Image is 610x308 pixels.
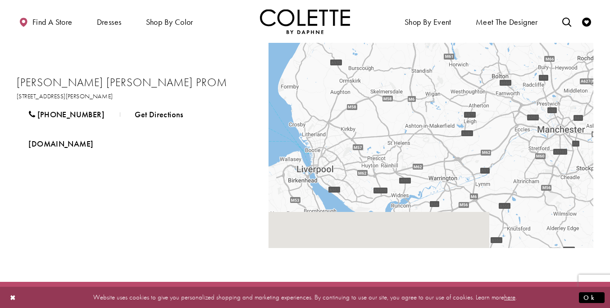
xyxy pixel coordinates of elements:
[269,43,593,248] div: Map with Store locations
[32,18,73,27] span: Find a store
[579,292,605,303] button: Submit Dialog
[560,9,574,34] a: Toggle search
[37,109,105,120] span: [PHONE_NUMBER]
[95,9,124,34] span: Dresses
[17,92,113,100] span: [STREET_ADDRESS][PERSON_NAME]
[405,18,451,27] span: Shop By Event
[473,9,540,34] a: Meet the designer
[135,109,183,120] span: Get Directions
[97,18,122,27] span: Dresses
[28,138,93,149] span: [DOMAIN_NAME]
[504,293,515,302] a: here
[17,76,251,89] h2: [PERSON_NAME] [PERSON_NAME] Prom
[476,18,538,27] span: Meet the designer
[146,18,193,27] span: Shop by color
[17,133,105,155] a: Opens in new tab
[5,290,21,305] button: Close Dialog
[65,291,545,303] p: Website uses cookies to give you personalized shopping and marketing experiences. By continuing t...
[17,92,113,100] a: Opens in new tab
[260,9,350,34] a: Visit Home Page
[17,103,116,126] a: [PHONE_NUMBER]
[580,9,593,34] a: Check Wishlist
[402,9,454,34] span: Shop By Event
[144,9,196,34] span: Shop by color
[260,9,350,34] img: Colette by Daphne
[123,103,195,126] a: Get Directions
[17,9,74,34] a: Find a store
